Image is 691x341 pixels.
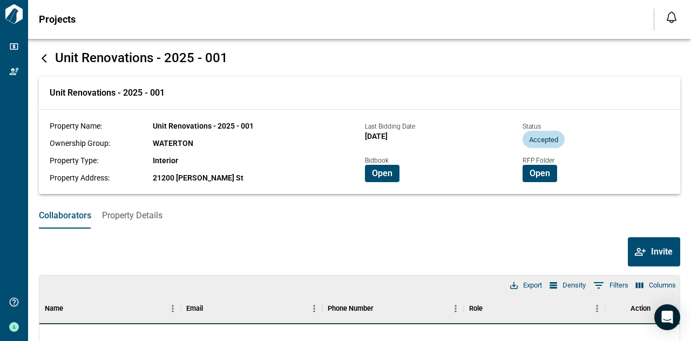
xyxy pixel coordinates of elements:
[153,139,193,148] span: WATERTON
[523,123,541,130] span: Status
[50,88,165,98] span: Unit Renovations - 2025 - 001
[483,301,498,316] button: Sort
[322,293,464,324] div: Phone Number
[663,9,680,26] button: Open notification feed
[372,168,392,179] span: Open
[55,50,228,65] span: Unit Renovations - 2025 - 001
[181,293,322,324] div: Email
[39,14,76,25] span: Projects
[507,278,545,292] button: Export
[651,246,673,257] span: Invite
[153,156,178,165] span: Interior
[165,300,181,317] button: Menu
[28,203,691,229] div: base tabs
[464,293,605,324] div: Role
[523,136,565,144] span: Accepted
[50,139,110,148] span: Ownership Group:
[50,173,110,182] span: Property Address:
[523,168,557,178] a: Open
[186,293,203,324] div: Email
[39,293,181,324] div: Name
[374,301,389,316] button: Sort
[628,237,680,266] button: Invite
[523,165,557,182] button: Open
[63,301,78,316] button: Sort
[365,168,399,178] a: Open
[365,165,399,182] button: Open
[39,210,91,221] span: Collaborators
[102,210,162,221] span: Property Details
[365,157,389,164] span: Bidbook
[589,300,605,317] button: Menu
[45,293,63,324] div: Name
[203,301,218,316] button: Sort
[605,293,676,324] div: Action
[631,293,651,324] div: Action
[530,168,550,179] span: Open
[469,293,483,324] div: Role
[654,304,680,330] div: Open Intercom Messenger
[50,156,98,165] span: Property Type:
[448,300,464,317] button: Menu
[547,278,588,292] button: Density
[591,277,631,294] button: Show filters
[50,122,102,130] span: Property Name:
[365,132,388,141] span: [DATE]
[153,173,243,182] span: 21200 [PERSON_NAME] St
[153,122,254,130] span: Unit Renovations - 2025 - 001
[523,157,554,164] span: RFP Folder
[306,300,322,317] button: Menu
[633,278,679,292] button: Select columns
[328,293,374,324] div: Phone Number
[365,123,415,130] span: Last Bidding Date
